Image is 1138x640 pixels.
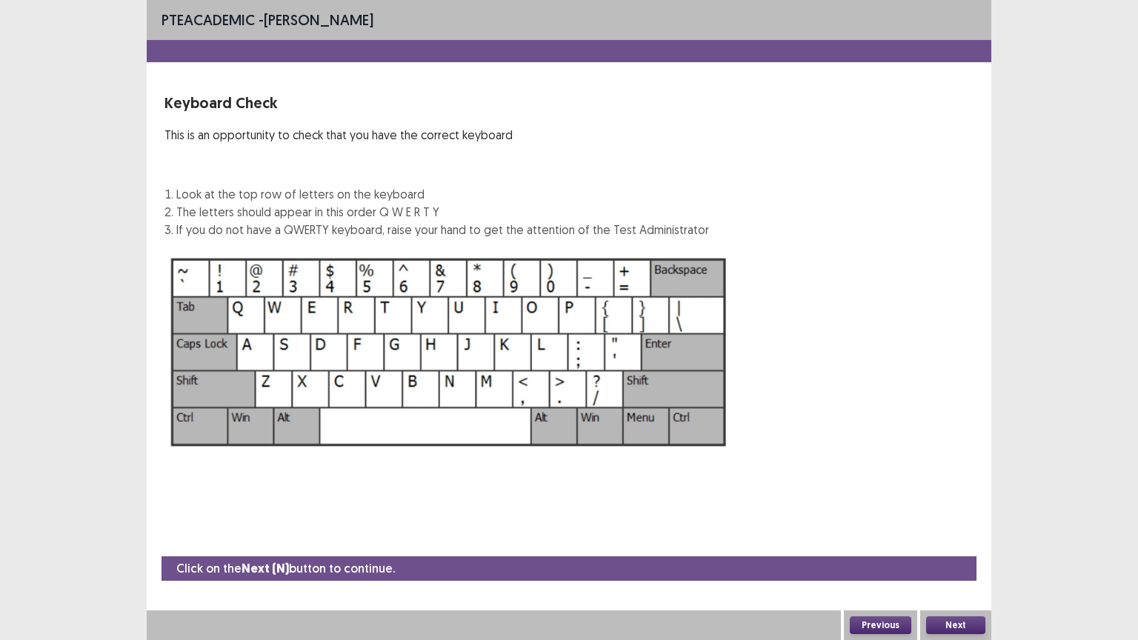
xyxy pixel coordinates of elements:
p: This is an opportunity to check that you have the correct keyboard [164,126,709,144]
strong: Next (N) [242,561,289,576]
button: Next [926,616,985,634]
p: - [PERSON_NAME] [162,9,373,31]
span: PTE academic [162,10,255,29]
button: Previous [850,616,911,634]
li: If you do not have a QWERTY keyboard, raise your hand to get the attention of the Test Administrator [176,221,709,239]
p: Click on the button to continue. [176,559,395,578]
li: Look at the top row of letters on the keyboard [176,185,709,203]
img: Keyboard Image [164,250,733,454]
li: The letters should appear in this order Q W E R T Y [176,203,709,221]
p: Keyboard Check [164,92,709,114]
